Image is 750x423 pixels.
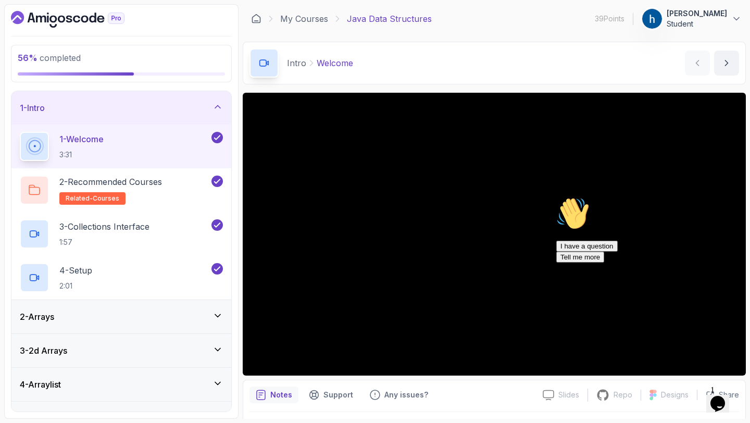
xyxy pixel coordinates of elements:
button: 4-Setup2:01 [20,263,223,292]
button: I have a question [4,48,66,59]
button: Tell me more [4,59,52,70]
p: Java Data Structures [347,13,432,25]
p: Intro [287,57,306,69]
p: Designs [661,390,689,400]
button: Share [697,390,739,400]
span: 56 % [18,53,37,63]
iframe: chat widget [706,381,740,413]
button: 1-Intro [11,91,231,125]
p: [PERSON_NAME] [667,8,727,19]
p: Support [323,390,353,400]
a: Dashboard [11,11,148,28]
span: related-courses [66,194,119,203]
p: Notes [270,390,292,400]
span: completed [18,53,81,63]
button: 1-Welcome3:31 [20,132,223,161]
button: 2-Recommended Coursesrelated-courses [20,176,223,205]
h3: 1 - Intro [20,102,45,114]
p: Student [667,19,727,29]
p: Welcome [317,57,353,69]
iframe: 1 - Hi [243,93,746,376]
h3: 2 - Arrays [20,310,54,323]
img: user profile image [642,9,662,29]
p: Repo [614,390,632,400]
a: My Courses [280,13,328,25]
button: 3-Collections Interface1:57 [20,219,223,248]
button: Support button [303,387,359,403]
p: Slides [558,390,579,400]
h3: 4 - Arraylist [20,378,61,391]
button: next content [714,51,739,76]
p: Any issues? [384,390,428,400]
p: 1:57 [59,237,149,247]
button: notes button [249,387,298,403]
p: 4 - Setup [59,264,92,277]
iframe: chat widget [552,193,740,376]
a: Dashboard [251,14,261,24]
button: 2-Arrays [11,300,231,333]
div: 👋Hi! How can we help?I have a questionTell me more [4,4,192,70]
p: 2:01 [59,281,92,291]
button: previous content [685,51,710,76]
button: 4-Arraylist [11,368,231,401]
span: Hi! How can we help? [4,31,103,39]
h3: 3 - 2d Arrays [20,344,67,357]
p: 1 - Welcome [59,133,104,145]
p: 39 Points [595,14,624,24]
img: :wave: [4,4,37,38]
button: 3-2d Arrays [11,334,231,367]
p: 3:31 [59,150,104,160]
p: 3 - Collections Interface [59,220,149,233]
button: user profile image[PERSON_NAME]Student [642,8,742,29]
p: 2 - Recommended Courses [59,176,162,188]
button: Feedback button [364,387,434,403]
